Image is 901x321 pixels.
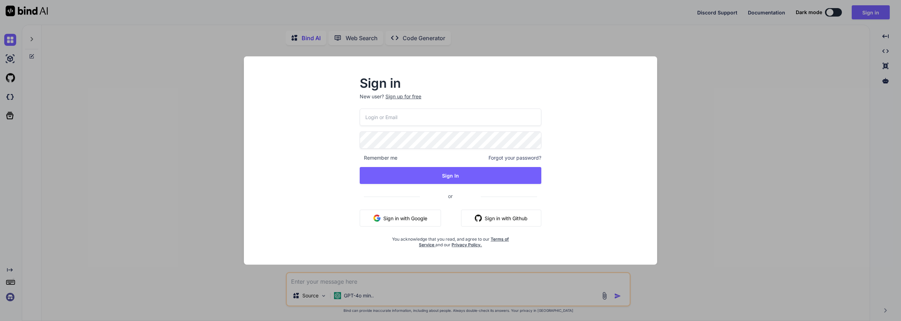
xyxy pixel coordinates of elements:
a: Terms of Service [419,236,509,247]
div: You acknowledge that you read, and agree to our and our [390,232,511,248]
button: Sign in with Google [360,210,441,227]
button: Sign In [360,167,541,184]
p: New user? [360,93,541,109]
h2: Sign in [360,78,541,89]
span: Forgot your password? [489,154,541,161]
span: Remember me [360,154,397,161]
span: or [420,187,481,205]
div: Sign up for free [385,93,421,100]
img: google [373,215,380,222]
a: Privacy Policy. [452,242,482,247]
img: github [475,215,482,222]
input: Login or Email [360,109,541,126]
button: Sign in with Github [461,210,541,227]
